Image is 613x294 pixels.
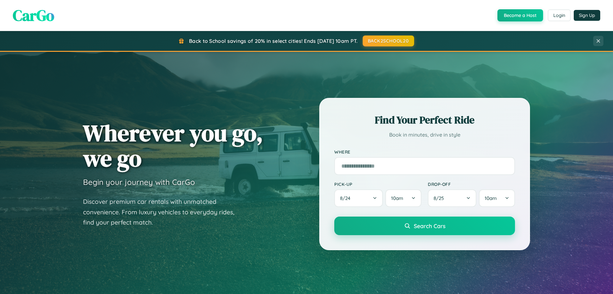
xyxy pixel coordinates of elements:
button: Login [548,10,571,21]
h2: Find Your Perfect Ride [334,113,515,127]
button: 8/24 [334,189,383,207]
label: Drop-off [428,181,515,187]
button: Search Cars [334,217,515,235]
span: 10am [391,195,403,201]
button: BACK2SCHOOL20 [363,36,414,46]
span: Back to School savings of 20% in select cities! Ends [DATE] 10am PT. [189,38,358,44]
button: 8/25 [428,189,476,207]
button: Sign Up [574,10,600,21]
button: Become a Host [497,9,543,21]
span: Search Cars [414,222,445,229]
label: Pick-up [334,181,421,187]
label: Where [334,149,515,155]
span: CarGo [13,5,54,26]
p: Book in minutes, drive in style [334,130,515,139]
h3: Begin your journey with CarGo [83,177,195,187]
span: 10am [485,195,497,201]
p: Discover premium car rentals with unmatched convenience. From luxury vehicles to everyday rides, ... [83,196,243,228]
span: 8 / 24 [340,195,353,201]
button: 10am [479,189,515,207]
h1: Wherever you go, we go [83,120,263,171]
button: 10am [385,189,421,207]
span: 8 / 25 [434,195,447,201]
